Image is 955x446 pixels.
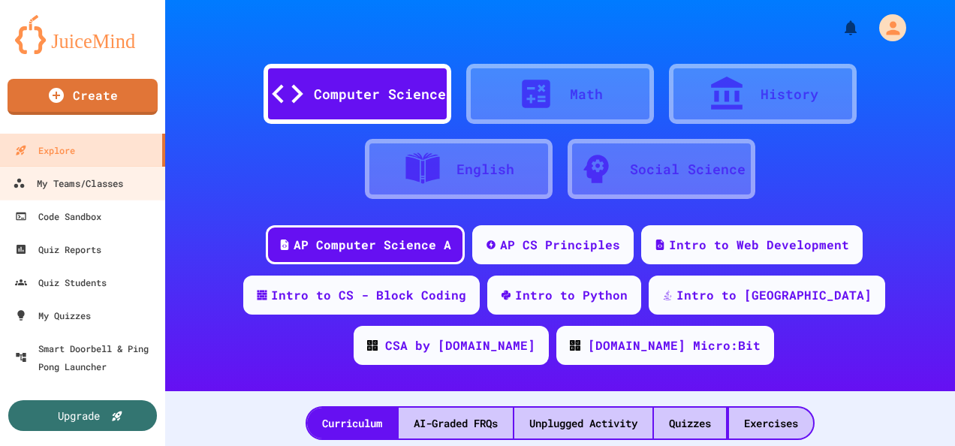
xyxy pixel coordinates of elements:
div: My Notifications [814,15,863,41]
img: CODE_logo_RGB.png [570,340,580,351]
div: Computer Science [314,84,446,104]
div: Intro to CS - Block Coding [271,286,466,304]
div: Unplugged Activity [514,408,652,438]
div: Intro to Python [515,286,628,304]
div: AP Computer Science A [294,236,451,254]
div: AP CS Principles [500,236,620,254]
div: Exercises [729,408,813,438]
div: Intro to Web Development [669,236,849,254]
div: My Quizzes [15,306,91,324]
div: Explore [15,141,75,159]
div: Social Science [630,159,746,179]
div: AI-Graded FRQs [399,408,513,438]
div: Curriculum [307,408,397,438]
div: Intro to [GEOGRAPHIC_DATA] [676,286,872,304]
img: logo-orange.svg [15,15,150,54]
div: Upgrade [58,408,100,423]
div: My Teams/Classes [13,174,123,193]
div: Quizzes [654,408,726,438]
div: Quiz Students [15,273,107,291]
div: Smart Doorbell & Ping Pong Launcher [15,339,159,375]
div: My Account [863,11,910,45]
div: [DOMAIN_NAME] Micro:Bit [588,336,761,354]
img: CODE_logo_RGB.png [367,340,378,351]
a: Create [8,79,158,115]
iframe: chat widget [830,321,940,384]
div: Quiz Reports [15,240,101,258]
div: English [456,159,514,179]
div: History [761,84,818,104]
div: Math [570,84,603,104]
iframe: chat widget [892,386,940,431]
div: CSA by [DOMAIN_NAME] [385,336,535,354]
div: Code Sandbox [15,207,101,225]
